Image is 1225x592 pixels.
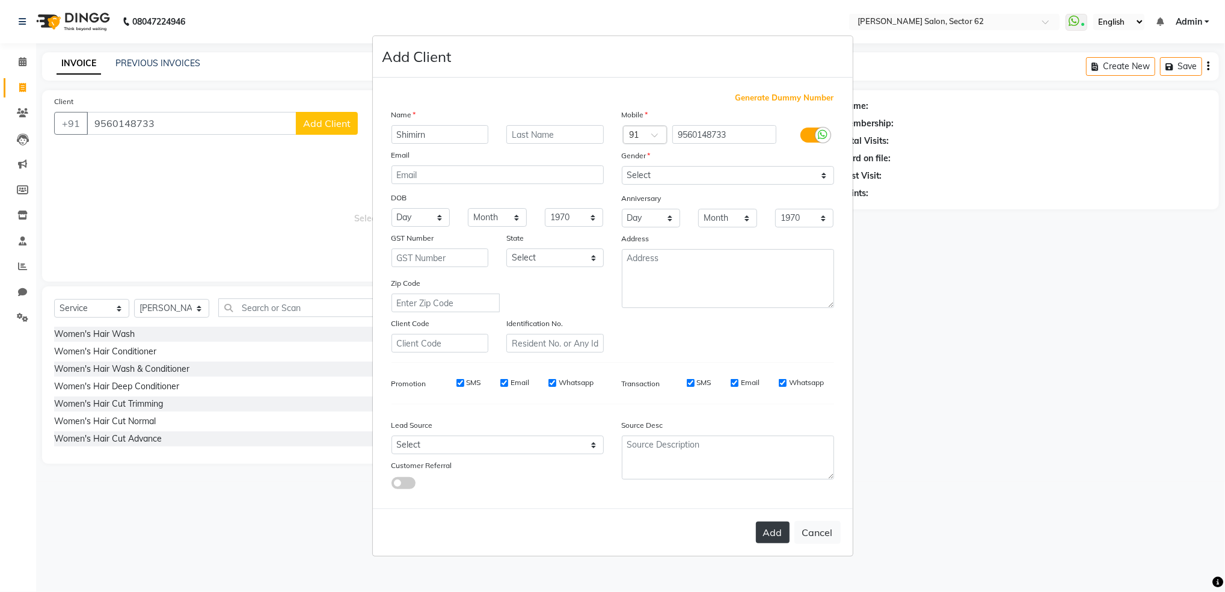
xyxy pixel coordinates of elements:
input: GST Number [391,248,489,267]
label: Anniversary [622,193,662,204]
label: Identification No. [506,318,563,329]
input: Enter Zip Code [391,294,500,312]
input: Resident No. or Any Id [506,334,604,353]
input: First Name [391,125,489,144]
span: Generate Dummy Number [735,92,834,104]
label: Whatsapp [789,377,824,388]
label: Transaction [622,378,660,389]
label: Email [511,377,529,388]
label: Zip Code [391,278,421,289]
label: Mobile [622,109,648,120]
label: DOB [391,193,407,203]
input: Client Code [391,334,489,353]
h4: Add Client [382,46,452,67]
button: Cancel [794,521,841,544]
button: Add [756,522,790,543]
label: Name [391,109,416,120]
label: GST Number [391,233,434,244]
label: Email [391,150,410,161]
input: Mobile [672,125,776,144]
label: Whatsapp [559,377,594,388]
label: Client Code [391,318,430,329]
label: Source Desc [622,420,663,431]
label: Email [741,377,760,388]
input: Email [391,165,604,184]
label: Address [622,233,649,244]
label: SMS [697,377,711,388]
label: SMS [467,377,481,388]
label: State [506,233,524,244]
label: Promotion [391,378,426,389]
label: Gender [622,150,651,161]
label: Customer Referral [391,460,452,471]
input: Last Name [506,125,604,144]
label: Lead Source [391,420,433,431]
